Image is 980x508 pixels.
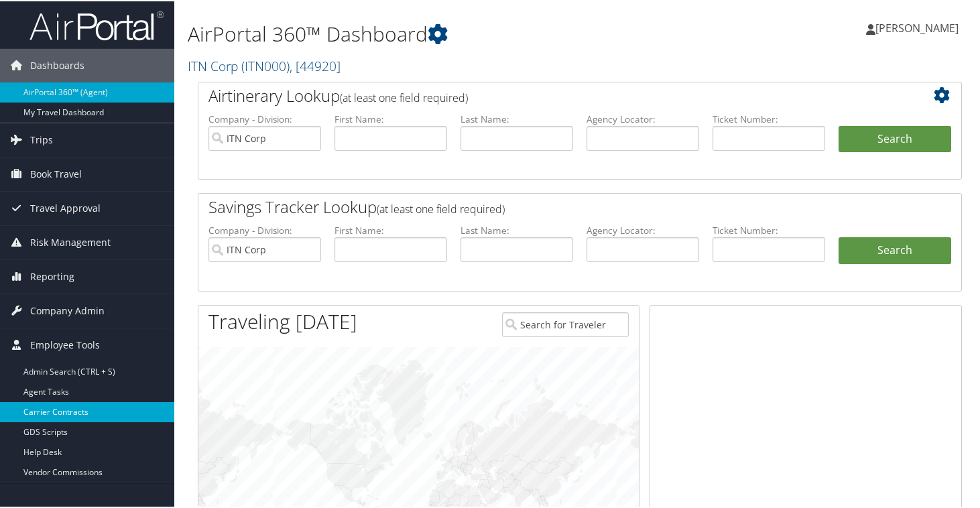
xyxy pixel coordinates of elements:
label: Last Name: [461,111,573,125]
a: [PERSON_NAME] [866,7,972,47]
a: ITN Corp [188,56,341,74]
span: [PERSON_NAME] [875,19,959,34]
input: search accounts [208,236,321,261]
label: Ticket Number: [713,111,825,125]
span: , [ 44920 ] [290,56,341,74]
span: Dashboards [30,48,84,81]
button: Search [839,125,951,151]
img: airportal-logo.png [29,9,164,40]
h1: AirPortal 360™ Dashboard [188,19,711,47]
label: Ticket Number: [713,223,825,236]
a: Search [839,236,951,263]
h2: Savings Tracker Lookup [208,194,887,217]
span: ( ITN000 ) [241,56,290,74]
label: Agency Locator: [587,223,699,236]
h1: Traveling [DATE] [208,306,357,334]
span: Risk Management [30,225,111,258]
span: Company Admin [30,293,105,326]
label: First Name: [334,223,447,236]
label: Last Name: [461,223,573,236]
input: Search for Traveler [502,311,629,336]
label: First Name: [334,111,447,125]
span: Employee Tools [30,327,100,361]
label: Company - Division: [208,111,321,125]
span: Book Travel [30,156,82,190]
span: (at least one field required) [377,200,505,215]
span: Travel Approval [30,190,101,224]
span: Reporting [30,259,74,292]
label: Agency Locator: [587,111,699,125]
h2: Airtinerary Lookup [208,83,887,106]
span: Trips [30,122,53,155]
label: Company - Division: [208,223,321,236]
span: (at least one field required) [340,89,468,104]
